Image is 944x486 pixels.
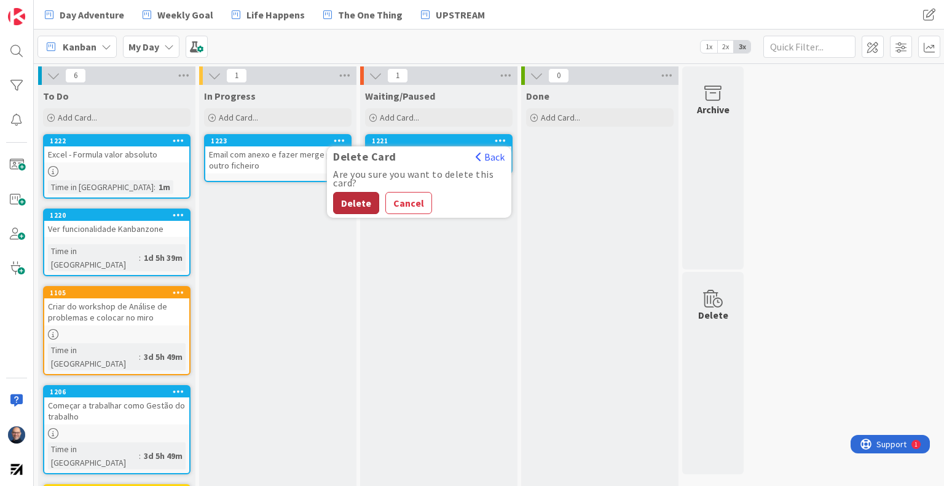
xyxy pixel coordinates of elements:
span: 0 [548,68,569,83]
div: 1105Criar do workshop de Análise de problemas e colocar no miro [44,287,189,325]
span: To Do [43,90,69,102]
div: Excel - Formula valor absoluto [44,146,189,162]
input: Quick Filter... [763,36,855,58]
div: Archive [697,102,730,117]
span: 6 [65,68,86,83]
div: 1220Ver funcionalidade Kanbanzone [44,210,189,237]
span: In Progress [204,90,256,102]
a: Weekly Goal [135,4,221,26]
span: 3x [734,41,750,53]
span: Done [526,90,549,102]
span: : [139,350,141,364]
span: Kanban [63,39,96,54]
div: Time in [GEOGRAPHIC_DATA] [48,244,139,271]
div: 1m [155,180,173,194]
div: 1223 [205,135,350,146]
div: Delete [698,308,728,322]
span: Add Card... [58,112,97,123]
a: Day Adventure [37,4,132,26]
div: 1105 [44,287,189,298]
div: 1206 [44,386,189,397]
span: 1x [701,41,717,53]
span: : [139,251,141,265]
img: Fg [8,426,25,444]
button: Back [475,150,505,164]
img: Visit kanbanzone.com [8,8,25,25]
a: 1105Criar do workshop de Análise de problemas e colocar no miroTime in [GEOGRAPHIC_DATA]:3d 5h 49m [43,286,191,375]
div: 1222 [44,135,189,146]
div: 1221Delete CardBackAre you sure you want to delete this card?DeleteCancel [366,135,511,146]
button: Cancel [385,192,432,214]
span: Delete Card [327,151,403,163]
div: 1206 [50,388,189,396]
span: : [139,449,141,463]
div: 1220 [50,211,189,220]
div: 1222 [50,137,189,145]
span: UPSTREAM [436,7,485,22]
div: 1221 [372,137,511,145]
div: 1206Começar a trabalhar como Gestão do trabalho [44,386,189,424]
div: Começar a trabalhar como Gestão do trabalho [44,397,189,424]
a: Life Happens [224,4,312,26]
a: 1206Começar a trabalhar como Gestão do trabalhoTime in [GEOGRAPHIC_DATA]:3d 5h 49m [43,385,191,474]
b: My Day [128,41,159,53]
span: Add Card... [541,112,580,123]
div: 1223Email com anexo e fazer merge para outro ficheiro [205,135,350,173]
span: 1 [387,68,408,83]
div: Criar do workshop de Análise de problemas e colocar no miro [44,298,189,325]
div: Are you sure you want to delete this card? [333,170,505,187]
div: 1222Excel - Formula valor absoluto [44,135,189,162]
span: Day Adventure [60,7,124,22]
div: 3d 5h 49m [141,350,186,364]
a: The One Thing [316,4,410,26]
span: Waiting/Paused [365,90,435,102]
a: 1221Delete CardBackAre you sure you want to delete this card?DeleteCanceltraining N8n [365,134,513,174]
button: Delete [333,192,379,214]
span: Support [26,2,56,17]
span: Add Card... [219,112,258,123]
div: Ver funcionalidade Kanbanzone [44,221,189,237]
a: 1220Ver funcionalidade KanbanzoneTime in [GEOGRAPHIC_DATA]:1d 5h 39m [43,209,191,276]
div: Time in [GEOGRAPHIC_DATA] [48,442,139,469]
div: 1221Delete CardBackAre you sure you want to delete this card?DeleteCanceltraining N8n [366,135,511,162]
div: Email com anexo e fazer merge para outro ficheiro [205,146,350,173]
span: 1 [226,68,247,83]
div: Time in [GEOGRAPHIC_DATA] [48,180,154,194]
span: 2x [717,41,734,53]
span: : [154,180,155,194]
div: 1 [64,5,67,15]
a: UPSTREAM [414,4,492,26]
div: Time in [GEOGRAPHIC_DATA] [48,343,139,370]
div: 1223 [211,137,350,145]
div: 1105 [50,289,189,297]
img: avatar [8,461,25,478]
a: 1223Email com anexo e fazer merge para outro ficheiro [204,134,352,182]
span: Life Happens [246,7,305,22]
span: Weekly Goal [157,7,213,22]
div: 3d 5h 49m [141,449,186,463]
span: Add Card... [380,112,419,123]
span: The One Thing [338,7,403,22]
div: 1d 5h 39m [141,251,186,265]
a: 1222Excel - Formula valor absolutoTime in [GEOGRAPHIC_DATA]:1m [43,134,191,199]
div: 1220 [44,210,189,221]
